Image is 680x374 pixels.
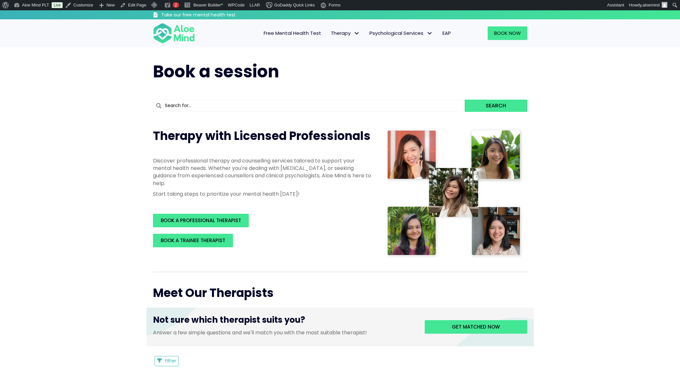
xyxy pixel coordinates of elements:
[370,30,433,36] span: Psychological Services
[161,12,270,18] h3: Take our free mental health test
[221,1,223,8] span: •
[442,30,451,36] span: EAP
[153,329,415,336] p: Answer a few simple questions and we'll match you with the most suitable therapist!
[175,3,177,7] span: 2
[161,237,225,244] span: BOOK A TRAINEE THERAPIST
[153,128,370,144] span: Therapy with Licensed Professionals
[452,323,500,330] span: Get matched now
[155,356,179,366] button: Filter Listings
[264,30,321,36] span: Free Mental Health Test
[425,320,527,334] a: Get matched now
[259,26,326,40] a: Free Mental Health Test
[153,100,465,112] input: Search for...
[153,23,195,44] img: Aloe mind Logo
[153,214,249,227] a: BOOK A PROFESSIONAL THERAPIST
[52,2,63,8] a: Live
[365,26,438,40] a: Psychological ServicesPsychological Services: submenu
[643,3,660,7] span: aloemind
[153,157,372,187] p: Discover professional therapy and counselling services tailored to support your mental health nee...
[153,12,270,19] a: Take our free mental health test
[153,314,415,329] h3: Not sure which therapist suits you?
[488,26,527,40] a: Book Now
[385,128,523,259] img: Therapist collage
[153,60,279,83] span: Book a session
[153,285,274,301] span: Meet Our Therapists
[326,26,365,40] a: TherapyTherapy: submenu
[153,190,372,198] p: Start taking steps to prioritize your mental health [DATE]!
[352,29,361,38] span: Therapy: submenu
[494,30,521,36] span: Book Now
[425,29,434,38] span: Psychological Services: submenu
[203,26,456,40] nav: Menu
[465,100,527,112] button: Search
[331,30,360,36] span: Therapy
[438,26,456,40] a: EAP
[165,357,176,364] span: Filter
[161,217,241,224] span: BOOK A PROFESSIONAL THERAPIST
[153,234,233,247] a: BOOK A TRAINEE THERAPIST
